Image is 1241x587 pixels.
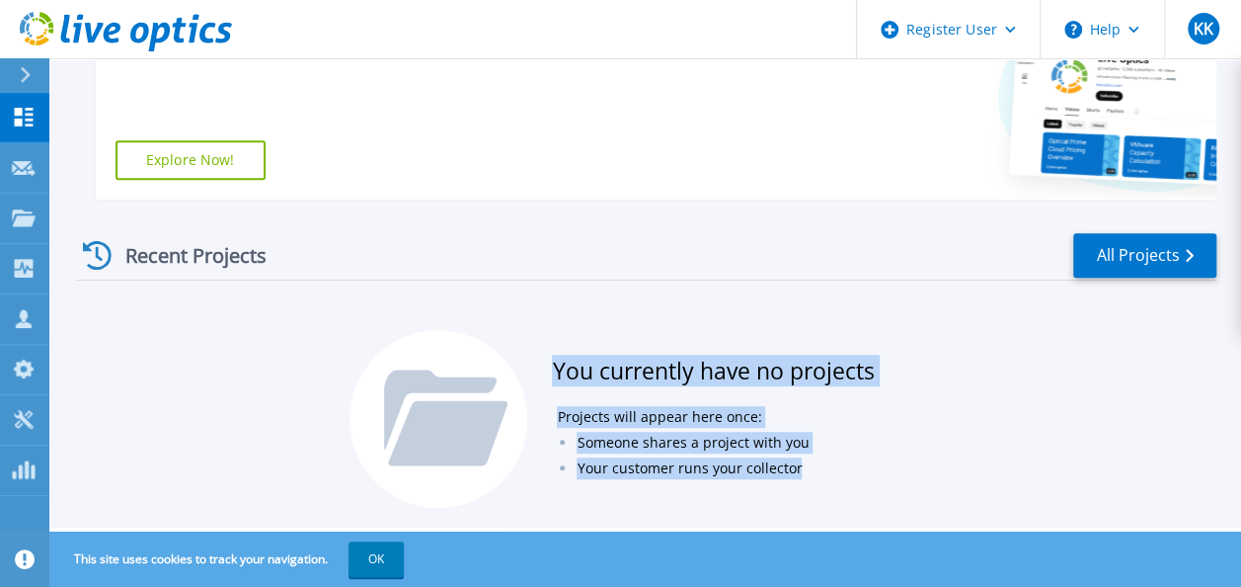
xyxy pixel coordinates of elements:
div: Recent Projects [76,231,293,280]
a: Explore Now! [116,140,266,180]
span: This site uses cookies to track your navigation. [54,542,404,577]
span: KK [1193,21,1212,37]
a: All Projects [1073,233,1216,278]
h3: You currently have no projects [552,360,874,381]
li: Projects will appear here once: [557,404,874,430]
li: Your customer runs your collector [577,456,874,481]
button: OK [349,542,404,577]
li: Someone shares a project with you [577,430,874,456]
